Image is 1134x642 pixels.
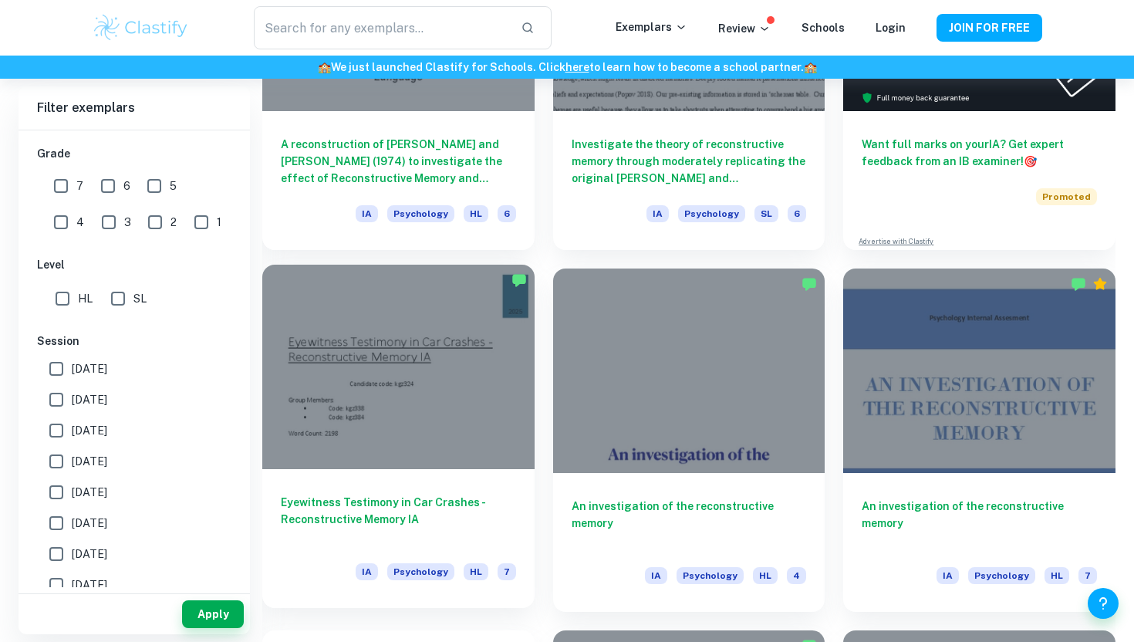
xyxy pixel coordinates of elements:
[387,563,454,580] span: Psychology
[123,177,130,194] span: 6
[804,61,817,73] span: 🏫
[968,567,1035,584] span: Psychology
[37,145,231,162] h6: Grade
[72,515,107,532] span: [DATE]
[318,61,331,73] span: 🏫
[859,236,933,247] a: Advertise with Clastify
[616,19,687,35] p: Exemplars
[37,256,231,273] h6: Level
[565,61,589,73] a: here
[72,422,107,439] span: [DATE]
[72,546,107,563] span: [DATE]
[718,20,771,37] p: Review
[170,177,177,194] span: 5
[843,269,1115,611] a: An investigation of the reconstructive memoryIAPsychologyHL7
[677,567,744,584] span: Psychology
[1024,155,1037,167] span: 🎯
[572,498,807,549] h6: An investigation of the reconstructive memory
[76,214,84,231] span: 4
[862,136,1097,170] h6: Want full marks on your IA ? Get expert feedback from an IB examiner!
[170,214,177,231] span: 2
[645,567,667,584] span: IA
[498,563,516,580] span: 7
[133,290,147,307] span: SL
[754,205,778,222] span: SL
[78,290,93,307] span: HL
[464,205,488,222] span: HL
[802,22,845,34] a: Schools
[1071,276,1086,292] img: Marked
[1092,276,1108,292] div: Premium
[356,563,378,580] span: IA
[787,567,806,584] span: 4
[72,391,107,408] span: [DATE]
[124,214,131,231] span: 3
[511,272,527,288] img: Marked
[802,276,817,292] img: Marked
[72,576,107,593] span: [DATE]
[876,22,906,34] a: Login
[753,567,778,584] span: HL
[678,205,745,222] span: Psychology
[217,214,221,231] span: 1
[254,6,508,49] input: Search for any exemplars...
[3,59,1131,76] h6: We just launched Clastify for Schools. Click to learn how to become a school partner.
[19,86,250,130] h6: Filter exemplars
[646,205,669,222] span: IA
[572,136,807,187] h6: Investigate the theory of reconstructive memory through moderately replicating the original [PERS...
[1036,188,1097,205] span: Promoted
[92,12,190,43] img: Clastify logo
[387,205,454,222] span: Psychology
[1045,567,1069,584] span: HL
[788,205,806,222] span: 6
[464,563,488,580] span: HL
[553,269,825,611] a: An investigation of the reconstructive memoryIAPsychologyHL4
[937,14,1042,42] button: JOIN FOR FREE
[281,136,516,187] h6: A reconstruction of [PERSON_NAME] and [PERSON_NAME] (1974) to investigate the effect of Reconstru...
[1078,567,1097,584] span: 7
[72,360,107,377] span: [DATE]
[281,494,516,545] h6: Eyewitness Testimony in Car Crashes - Reconstructive Memory IA
[182,600,244,628] button: Apply
[937,567,959,584] span: IA
[1088,588,1119,619] button: Help and Feedback
[37,333,231,350] h6: Session
[262,269,535,611] a: Eyewitness Testimony in Car Crashes - Reconstructive Memory IAIAPsychologyHL7
[356,205,378,222] span: IA
[72,484,107,501] span: [DATE]
[76,177,83,194] span: 7
[862,498,1097,549] h6: An investigation of the reconstructive memory
[72,453,107,470] span: [DATE]
[498,205,516,222] span: 6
